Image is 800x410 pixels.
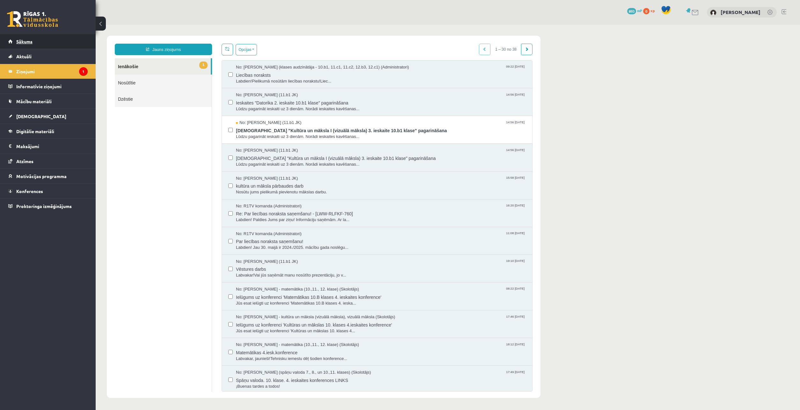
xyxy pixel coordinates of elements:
a: No: R1TV komanda (Administratori) 16:20 [DATE] Re: Par liecības noraksta saņemšanu! - [LWW-RLFKF-... [140,179,430,198]
a: No: [PERSON_NAME] (11.b1 JK) 15:58 [DATE] kultūra un māksla pārbaudes darb Nosūtu jums pielikumā ... [140,151,430,171]
span: [DEMOGRAPHIC_DATA] "Kultūra un māksla I (vizuālā māksla) 3. ieskaite 10.b1 klase" pagarināšana [140,129,430,137]
span: Spāņu valoda. 10. klase. 4. ieskaites konferences LINKS [140,351,430,359]
a: Aktuāli [8,49,88,64]
a: Jauns ziņojums [19,19,116,31]
button: Opcijas [140,19,161,31]
span: No: [PERSON_NAME] - matemātika (10.,11., 12. klase) (Skolotājs) [140,262,263,268]
span: Matemātikas 4.iesk.konference [140,323,430,331]
span: Labvakar!Vai jūs saņēmāt manu nosūtīto prezentāciju, jo v... [140,248,430,254]
span: mP [637,8,642,13]
span: 09:22 [DATE] [409,40,430,45]
a: 893 mP [627,8,642,13]
legend: Ziņojumi [16,64,88,79]
a: Proktoringa izmēģinājums [8,199,88,213]
span: 17:46 [DATE] [409,290,430,294]
span: kultūra un māksla pārbaudes darb [140,157,430,165]
span: Nosūtu jums pielikumā pievienotu mākslas darbu. [140,165,430,171]
span: No: [PERSON_NAME] (11.b1 JK) [140,123,202,129]
span: Proktoringa izmēģinājums [16,203,72,209]
span: Lūdzu pagarināt ieskaiti uz 3 dienām. Norādi ieskaites kavēšanas... [140,82,430,88]
span: 15:58 [DATE] [409,151,430,156]
span: No: [PERSON_NAME] (11.b1 JK) [140,151,202,157]
span: No: R1TV komanda (Administratori) [140,179,206,185]
a: Sākums [8,34,88,49]
a: No: [PERSON_NAME] (11.b1 JK) 14:56 [DATE] [DEMOGRAPHIC_DATA] "Kultūra un māksla I (vizuālā māksla... [140,95,430,115]
span: 0 [643,8,650,14]
a: Atzīmes [8,154,88,169]
a: Maksājumi [8,139,88,154]
a: No: [PERSON_NAME] - kultūra un māksla (vizuālā māksla), vizuālā māksla (Skolotājs) 17:46 [DATE] I... [140,290,430,309]
a: 0 xp [643,8,658,13]
a: Nosūtītie [19,50,116,66]
a: [PERSON_NAME] [721,9,760,15]
span: Digitālie materiāli [16,128,54,134]
legend: Informatīvie ziņojumi [16,79,88,94]
span: [DEMOGRAPHIC_DATA] "Kultūra un māksla I (vizuālā māksla) 3. ieskaite 10.b1 klase" pagarināšana [140,101,430,109]
span: Jūs esat ielūgti uz konferenci 'Kultūras un mākslas 10. klases 4... [140,304,430,310]
span: Jūs esat ielūgti uz konferenci 'Matemātikas 10.B klases 4. ieska... [140,276,430,282]
a: 1Ienākošie [19,34,115,50]
span: Sākums [16,39,33,44]
span: 14:56 [DATE] [409,68,430,72]
span: No: [PERSON_NAME] - matemātika (10.,11., 12. klase) (Skolotājs) [140,317,263,323]
a: No: [PERSON_NAME] - matemātika (10.,11., 12. klase) (Skolotājs) 18:12 [DATE] Matemātikas 4.iesk.k... [140,317,430,337]
i: 1 [79,67,88,76]
span: No: [PERSON_NAME] - kultūra un māksla (vizuālā māksla), vizuālā māksla (Skolotājs) [140,290,299,296]
a: No: [PERSON_NAME] (11.b1 JK) 14:56 [DATE] [DEMOGRAPHIC_DATA] "Kultūra un māksla I (vizuālā māksla... [140,123,430,143]
a: No: R1TV komanda (Administratori) 11:08 [DATE] Par liecības noraksta saņemšanu! Labdien! Jau 30. ... [140,206,430,226]
a: Mācību materiāli [8,94,88,109]
span: No: [PERSON_NAME] (11.b1 JK) [140,95,206,101]
span: Liecības noraksts [140,46,430,54]
span: 17:49 [DATE] [409,345,430,350]
a: [DEMOGRAPHIC_DATA] [8,109,88,124]
span: 08:22 [DATE] [409,262,430,267]
span: Par liecības noraksta saņemšanu! [140,212,430,220]
a: No: [PERSON_NAME] (spāņu valoda 7., 8., un 10.,11. klases) (Skolotājs) 17:49 [DATE] Spāņu valoda.... [140,345,430,365]
span: xp [650,8,655,13]
span: Lūdzu pagarināt ieskaiti uz 3 dienām. Norādi ieskaites kavēšanas... [140,109,430,115]
span: No: [PERSON_NAME] (spāņu valoda 7., 8., un 10.,11. klases) (Skolotājs) [140,345,275,351]
span: 893 [627,8,636,14]
span: No: R1TV komanda (Administratori) [140,206,206,212]
span: Aktuāli [16,54,32,59]
span: Lūdzu pagarināt ieskaiti uz 3 dienām. Norādi ieskaites kavēšanas... [140,137,430,143]
a: Dzēstie [19,66,116,83]
span: No: [PERSON_NAME] (klases audzinātāja - 10.b1, 11.c1, 11.c2, 12.b3, 12.c1) (Administratori) [140,40,313,46]
span: 11:08 [DATE] [409,206,430,211]
span: Mācību materiāli [16,98,52,104]
a: No: [PERSON_NAME] (11.b1 JK) 14:56 [DATE] Ieskaites "Datorika 2. ieskaite 10.b1 klase" pagarināša... [140,68,430,87]
span: Labdien!Pielikumā nosūtām liecības norakstu!Liec... [140,54,430,60]
span: 14:56 [DATE] [409,123,430,128]
span: [DEMOGRAPHIC_DATA] [16,113,66,119]
a: Konferences [8,184,88,198]
a: Rīgas 1. Tālmācības vidusskola [7,11,58,27]
span: 19:10 [DATE] [409,234,430,239]
span: Labvakar, jaunieši!Tehnisku iemeslu dēļ šodien konference... [140,331,430,337]
legend: Maksājumi [16,139,88,154]
span: Ielūgums uz konferenci 'Matemātikas 10.B klases 4. ieskaites konference' [140,268,430,276]
span: Ielūgums uz konferenci 'Kultūras un mākslas 10. klases 4.ieskaites konference' [140,296,430,304]
a: Informatīvie ziņojumi [8,79,88,94]
span: 18:12 [DATE] [409,317,430,322]
span: 14:56 [DATE] [409,95,430,100]
span: Re: Par liecības noraksta saņemšanu! - [LWW-RLFKF-760] [140,184,430,192]
span: Konferences [16,188,43,194]
span: No: [PERSON_NAME] (11.b1 JK) [140,234,202,240]
a: No: [PERSON_NAME] - matemātika (10.,11., 12. klase) (Skolotājs) 08:22 [DATE] Ielūgums uz konferen... [140,262,430,282]
span: 16:20 [DATE] [409,179,430,183]
span: Motivācijas programma [16,173,67,179]
span: Labdien! Paldies Jums par ziņu! Informāciju saņēmām. Ar la... [140,192,430,198]
span: 1 – 30 no 38 [395,19,426,31]
a: Motivācijas programma [8,169,88,183]
a: Digitālie materiāli [8,124,88,139]
span: No: [PERSON_NAME] (11.b1 JK) [140,68,202,74]
span: Vēstures darbs [140,240,430,248]
a: Ziņojumi1 [8,64,88,79]
span: Atzīmes [16,158,33,164]
img: Jeļizaveta Kamenska [710,10,716,16]
span: Labdien! Jau 30. maijā ir 2024./2025. mācību gada noslēgu... [140,220,430,226]
span: ¡Buenas tardes a todos! [140,359,430,365]
a: No: [PERSON_NAME] (klases audzinātāja - 10.b1, 11.c1, 11.c2, 12.b3, 12.c1) (Administratori) 09:22... [140,40,430,60]
a: No: [PERSON_NAME] (11.b1 JK) 19:10 [DATE] Vēstures darbs Labvakar!Vai jūs saņēmāt manu nosūtīto p... [140,234,430,254]
span: Ieskaites "Datorika 2. ieskaite 10.b1 klase" pagarināšana [140,74,430,82]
